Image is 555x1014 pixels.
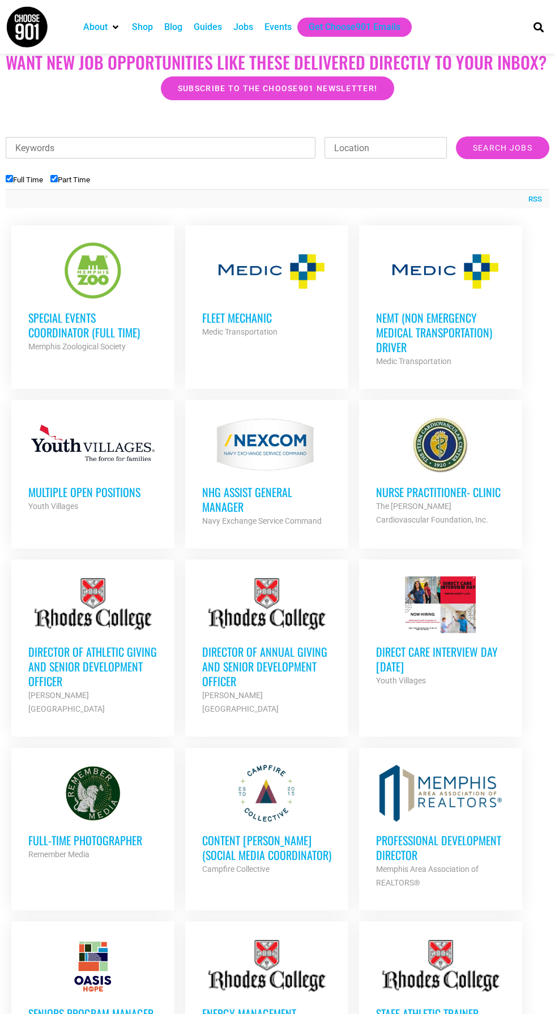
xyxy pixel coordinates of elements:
input: Part Time [50,175,58,182]
input: Search Jobs [456,136,549,159]
h3: Director of Athletic Giving and Senior Development Officer [28,644,157,688]
a: Get Choose901 Emails [309,20,400,34]
a: Blog [164,20,182,34]
h3: Professional Development Director [376,833,505,862]
a: Special Events Coordinator (Full Time) Memphis Zoological Society [11,225,174,370]
a: Subscribe to the Choose901 newsletter! [161,76,394,100]
input: Keywords [6,137,315,159]
a: Events [264,20,292,34]
a: Director of Annual Giving and Senior Development Officer [PERSON_NAME][GEOGRAPHIC_DATA] [185,559,348,733]
strong: Youth Villages [28,502,78,511]
strong: Navy Exchange Service Command [202,516,322,525]
a: Director of Athletic Giving and Senior Development Officer [PERSON_NAME][GEOGRAPHIC_DATA] [11,559,174,733]
nav: Main nav [78,18,518,37]
a: Fleet Mechanic Medic Transportation [185,225,348,356]
a: NEMT (Non Emergency Medical Transportation) Driver Medic Transportation [359,225,522,385]
strong: Medic Transportation [376,357,451,366]
h3: Director of Annual Giving and Senior Development Officer [202,644,331,688]
label: Full Time [6,176,43,184]
h3: NHG ASSIST GENERAL MANAGER [202,485,331,514]
a: Nurse Practitioner- Clinic The [PERSON_NAME] Cardiovascular Foundation, Inc. [359,400,522,544]
a: Full-Time Photographer Remember Media [11,748,174,878]
strong: Medic Transportation [202,327,277,336]
h3: NEMT (Non Emergency Medical Transportation) Driver [376,310,505,354]
h3: Nurse Practitioner- Clinic [376,485,505,499]
a: RSS [523,194,542,205]
input: Location [325,137,447,159]
h3: Direct Care Interview Day [DATE] [376,644,505,674]
a: Guides [194,20,222,34]
a: Professional Development Director Memphis Area Association of REALTORS® [359,748,522,906]
h3: Content [PERSON_NAME] (Social Media Coordinator) [202,833,331,862]
label: Part Time [50,176,90,184]
a: Shop [132,20,153,34]
h3: Special Events Coordinator (Full Time) [28,310,157,340]
strong: The [PERSON_NAME] Cardiovascular Foundation, Inc. [376,502,488,524]
a: Direct Care Interview Day [DATE] Youth Villages [359,559,522,704]
div: About [78,18,126,37]
a: Multiple Open Positions Youth Villages [11,400,174,530]
h3: Full-Time Photographer [28,833,157,848]
a: NHG ASSIST GENERAL MANAGER Navy Exchange Service Command [185,400,348,545]
strong: Memphis Area Association of REALTORS® [376,865,479,887]
a: Content [PERSON_NAME] (Social Media Coordinator) Campfire Collective [185,748,348,893]
strong: Remember Media [28,850,89,859]
div: Search [529,18,548,36]
strong: [PERSON_NAME][GEOGRAPHIC_DATA] [202,691,279,713]
h2: Want New Job Opportunities like these Delivered Directly to your Inbox? [6,52,549,72]
span: Subscribe to the Choose901 newsletter! [178,84,377,92]
h3: Fleet Mechanic [202,310,331,325]
input: Full Time [6,175,13,182]
strong: Memphis Zoological Society [28,342,126,351]
a: Jobs [233,20,253,34]
strong: Youth Villages [376,676,426,685]
h3: Multiple Open Positions [28,485,157,499]
strong: Campfire Collective [202,865,270,874]
a: About [83,20,108,34]
strong: [PERSON_NAME][GEOGRAPHIC_DATA] [28,691,105,713]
